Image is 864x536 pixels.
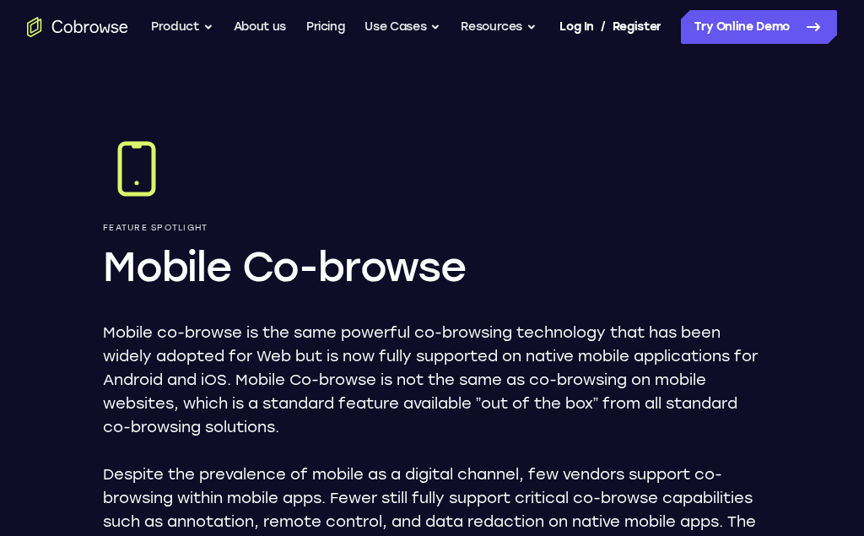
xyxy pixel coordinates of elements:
[306,10,345,44] a: Pricing
[234,10,286,44] a: About us
[364,10,440,44] button: Use Cases
[151,10,213,44] button: Product
[103,223,761,233] p: Feature Spotlight
[27,17,128,37] a: Go to the home page
[103,321,761,439] p: Mobile co-browse is the same powerful co-browsing technology that has been widely adopted for Web...
[461,10,537,44] button: Resources
[103,240,761,294] h1: Mobile Co-browse
[103,135,170,203] img: Mobile Co-browse
[613,10,661,44] a: Register
[681,10,837,44] a: Try Online Demo
[559,10,593,44] a: Log In
[601,17,606,37] span: /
